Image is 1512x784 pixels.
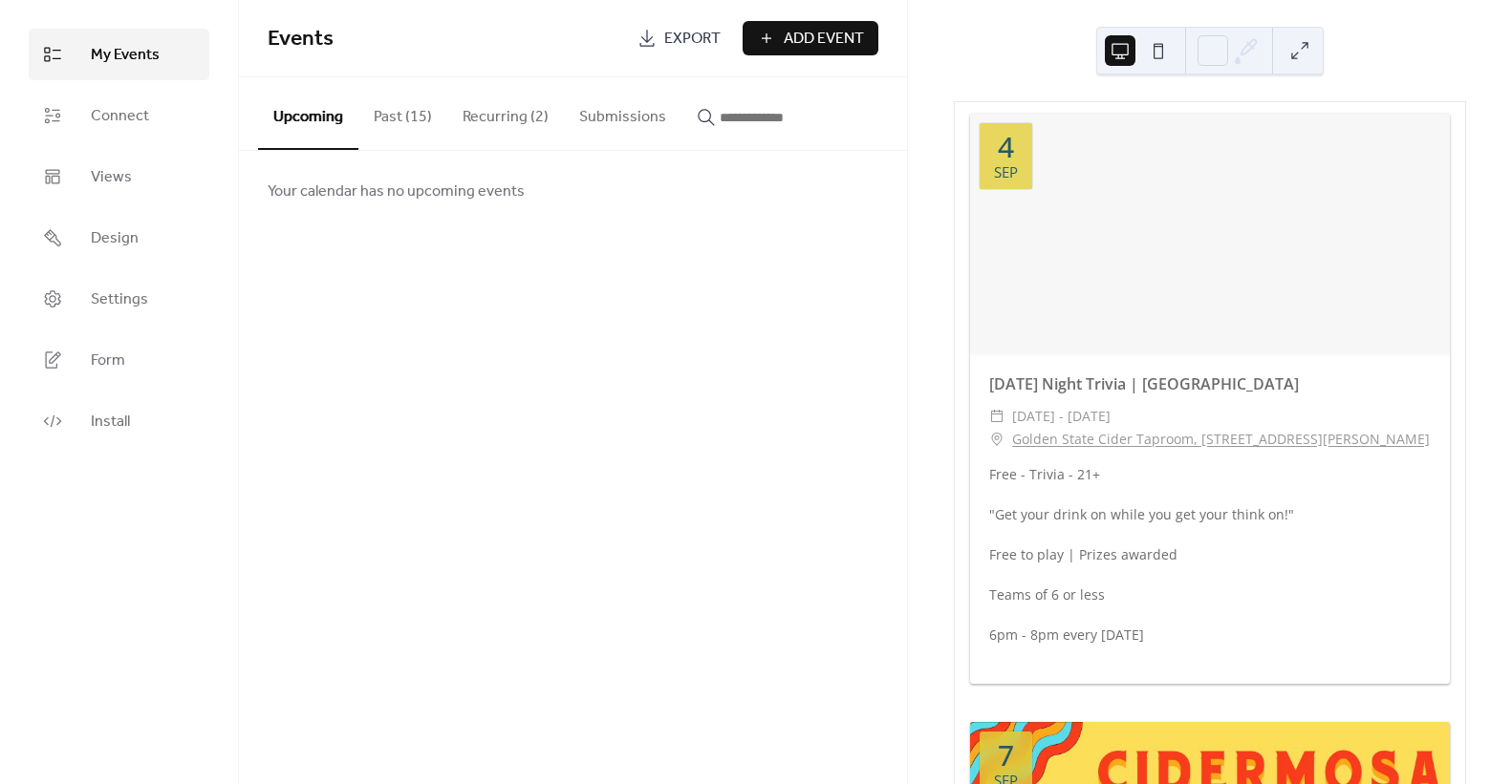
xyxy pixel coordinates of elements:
a: Settings [29,273,209,325]
a: Design [29,212,209,264]
span: Views [91,166,132,189]
a: Golden State Cider Taproom, [STREET_ADDRESS][PERSON_NAME] [1012,428,1430,451]
div: [DATE] Night Trivia | [GEOGRAPHIC_DATA] [970,372,1450,395]
button: Submissions [564,77,681,148]
div: Free - Trivia - 21+ "Get your drink on while you get your think on!" Free to play | Prizes awarde... [970,464,1450,665]
span: Connect [91,105,149,128]
span: Export [664,28,721,51]
div: ​ [989,428,1004,451]
span: Design [91,227,139,250]
div: 7 [998,741,1014,770]
button: Recurring (2) [447,77,564,148]
a: Export [623,21,735,55]
a: Form [29,334,209,386]
button: Add Event [743,21,878,55]
span: Form [91,350,125,372]
span: Install [91,411,130,434]
span: [DATE] - [DATE] [1012,405,1111,428]
a: Connect [29,90,209,141]
span: Events [268,18,334,60]
span: Settings [91,288,148,311]
a: My Events [29,29,209,80]
div: ​ [989,405,1004,428]
a: Install [29,395,209,447]
span: Your calendar has no upcoming events [268,180,525,203]
button: Upcoming [258,77,358,150]
div: Sep [994,165,1018,180]
div: 4 [998,133,1014,161]
span: Add Event [784,28,864,51]
a: Views [29,151,209,202]
button: Past (15) [358,77,447,148]
span: My Events [91,44,160,67]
